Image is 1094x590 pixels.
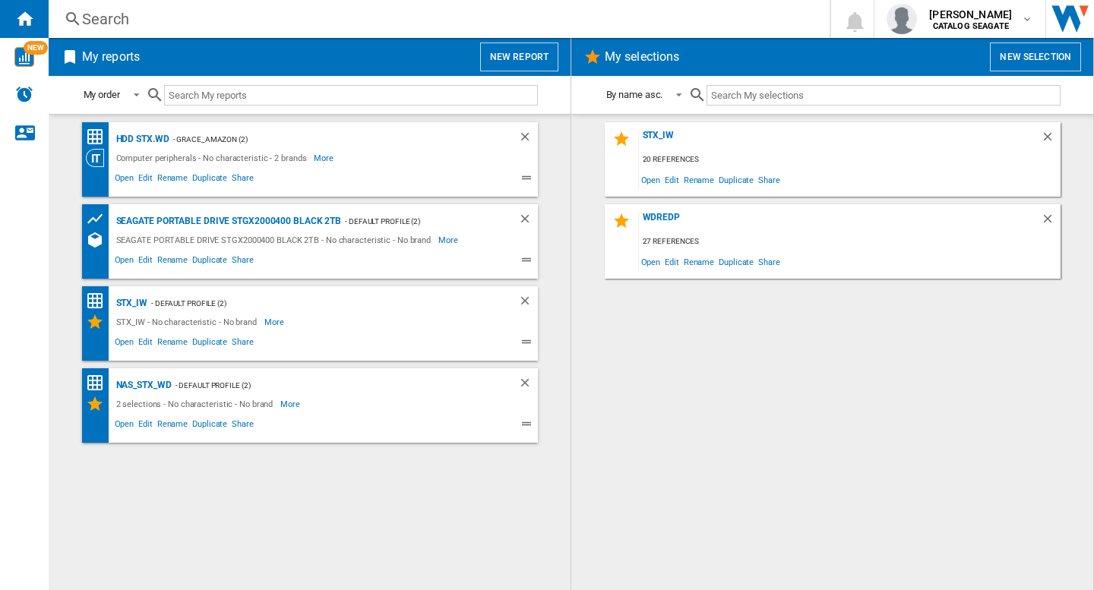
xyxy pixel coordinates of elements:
span: Edit [136,417,155,435]
div: STX_IW - No characteristic - No brand [112,313,264,331]
div: My Selections [86,313,112,331]
div: 27 references [639,232,1061,251]
div: Category View [86,149,112,167]
span: More [314,149,336,167]
div: WDRedP [639,212,1041,232]
span: Duplicate [190,335,229,353]
div: By name asc. [606,89,663,100]
span: Open [112,171,137,189]
img: wise-card.svg [14,47,34,67]
span: Open [112,417,137,435]
h2: My reports [79,43,143,71]
h2: My selections [602,43,682,71]
div: - Default profile (2) [172,376,488,395]
span: Rename [155,335,190,353]
img: profile.jpg [887,4,917,34]
span: Rename [155,253,190,271]
input: Search My selections [707,85,1060,106]
span: [PERSON_NAME] [929,7,1012,22]
div: - Grace_Amazon (2) [169,130,488,149]
span: Duplicate [716,251,756,272]
button: New selection [990,43,1081,71]
div: My order [84,89,120,100]
span: Edit [662,251,681,272]
img: alerts-logo.svg [15,85,33,103]
div: Search [82,8,790,30]
div: Delete [518,294,538,313]
span: Open [112,253,137,271]
div: Prices and No. offers by retailer graph [86,210,112,229]
span: Share [229,335,256,353]
span: Share [229,171,256,189]
span: Duplicate [190,171,229,189]
div: My Selections [86,395,112,413]
span: Share [229,253,256,271]
div: NAS_STX_WD [112,376,172,395]
div: Delete [1041,130,1061,150]
div: SEAGATE PORTABLE DRIVE STGX2000400 BLACK 2TB - No characteristic - No brand [112,231,439,249]
div: Delete [518,212,538,231]
span: Share [756,169,783,190]
button: New report [480,43,558,71]
div: SEAGATE PORTABLE DRIVE STGX2000400 BLACK 2TB [112,212,342,231]
div: Delete [518,130,538,149]
div: STX_IW [639,130,1041,150]
div: - Default profile (2) [341,212,487,231]
span: Rename [681,251,716,272]
span: Edit [136,335,155,353]
div: Price Matrix [86,374,112,393]
span: NEW [24,41,48,55]
div: Delete [518,376,538,395]
span: Rename [155,171,190,189]
span: Duplicate [716,169,756,190]
span: Open [639,169,663,190]
input: Search My reports [164,85,538,106]
div: References [86,231,112,249]
div: 20 references [639,150,1061,169]
span: Share [756,251,783,272]
div: Price Matrix [86,292,112,311]
span: Open [639,251,663,272]
div: Computer peripherals - No characteristic - 2 brands [112,149,315,167]
div: STX_IW [112,294,147,313]
span: More [264,313,286,331]
b: CATALOG SEAGATE [933,21,1009,31]
span: Edit [136,253,155,271]
span: More [438,231,460,249]
div: Delete [1041,212,1061,232]
div: HDD STX.WD [112,130,169,149]
div: - Default profile (2) [147,294,488,313]
span: More [280,395,302,413]
span: Duplicate [190,417,229,435]
div: 2 selections - No characteristic - No brand [112,395,281,413]
span: Rename [681,169,716,190]
span: Share [229,417,256,435]
span: Duplicate [190,253,229,271]
span: Rename [155,417,190,435]
span: Open [112,335,137,353]
span: Edit [662,169,681,190]
div: Price Matrix [86,128,112,147]
span: Edit [136,171,155,189]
